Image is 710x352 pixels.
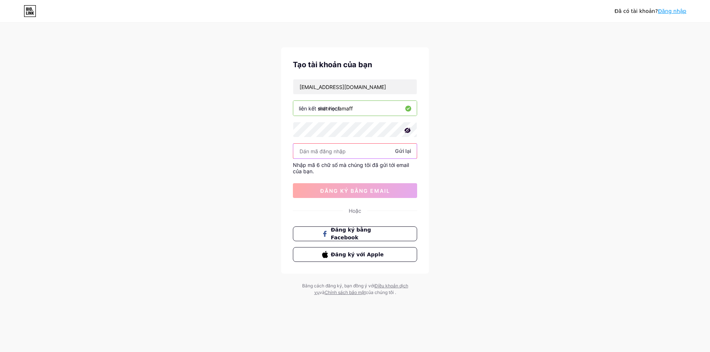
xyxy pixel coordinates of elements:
[293,162,409,174] font: Nhập mã 6 chữ số mà chúng tôi đã gửi tới email của bạn.
[331,252,384,257] font: Đăng ký với Apple
[320,188,390,194] font: đăng ký bằng email
[314,283,408,295] a: Điều khoản dịch vụ
[293,101,417,116] input: tên người dùng
[293,60,372,69] font: Tạo tài khoản của bạn
[293,183,417,198] button: đăng ký bằng email
[293,247,417,262] button: Đăng ký với Apple
[302,283,375,288] font: Bằng cách đăng ký, bạn đồng ý với
[366,290,396,295] font: của chúng tôi .
[349,208,361,214] font: Hoặc
[293,144,417,158] input: Dán mã đăng nhập
[293,79,417,94] input: E-mail
[395,148,411,154] font: Gửi lại
[319,290,325,295] font: và
[658,8,686,14] a: Đăng nhập
[331,227,371,240] font: Đăng ký bằng Facebook
[293,226,417,241] button: Đăng ký bằng Facebook
[299,105,339,112] font: liên kết sinh học/
[615,8,658,14] font: Đã có tài khoản?
[325,290,366,295] a: Chính sách bảo mật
